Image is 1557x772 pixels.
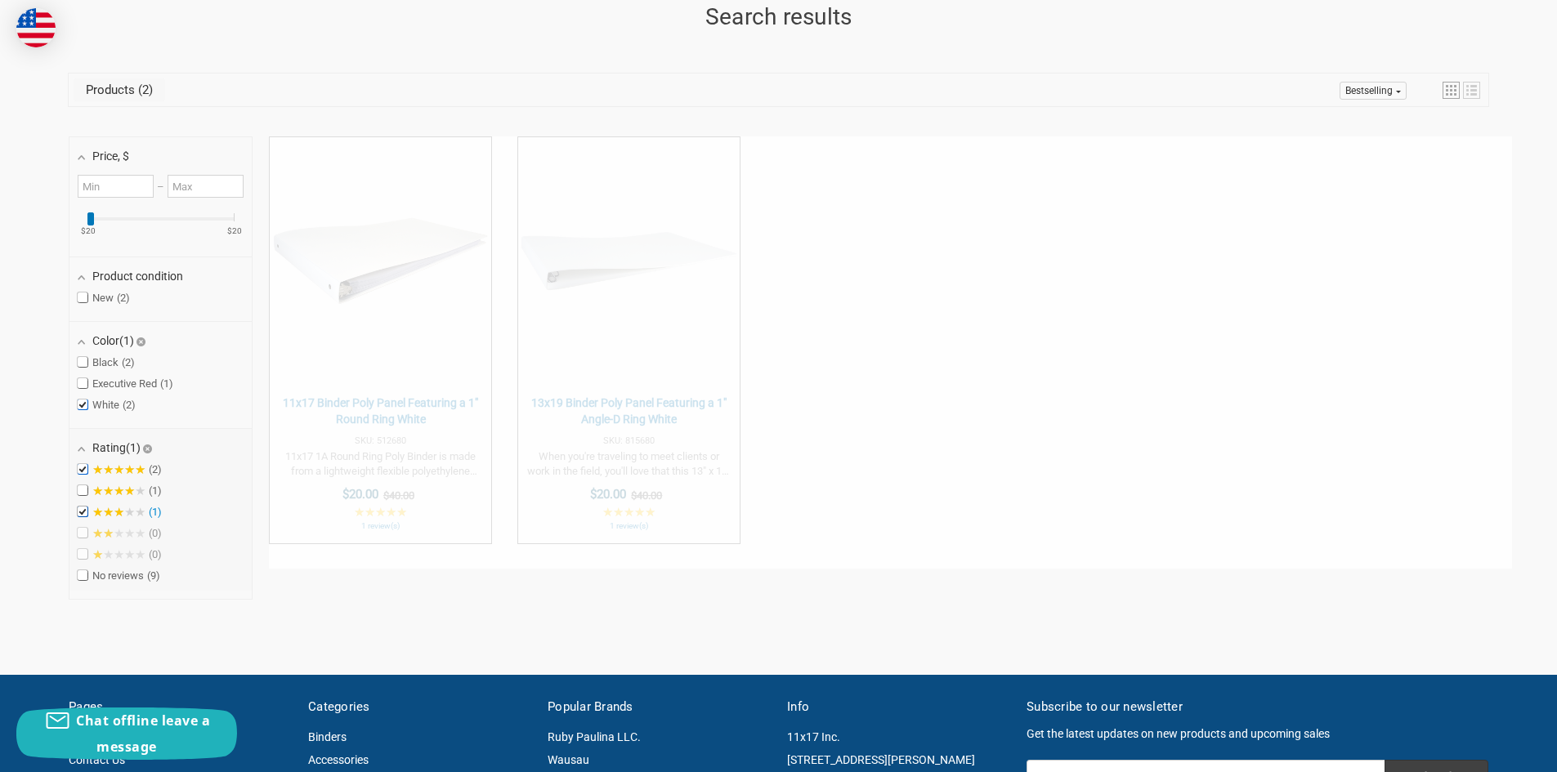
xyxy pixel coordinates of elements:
span: ★★★★★ [92,484,145,498]
a: Accessories [308,753,369,766]
h5: Pages [69,698,291,716]
span: ★★★★★ [92,463,145,476]
a: View grid mode [1443,82,1460,99]
span: 1 [119,334,134,347]
span: 1 [149,506,162,518]
span: White [78,399,136,412]
span: 1 [126,441,141,454]
span: , $ [118,149,129,163]
input: Maximum value [168,175,244,198]
span: ★★★★★ [92,548,145,561]
span: New [78,292,130,305]
button: Chat offline leave a message [16,707,237,760]
span: Product condition [92,270,183,283]
a: Ruby Paulina LLC. [548,730,641,743]
a: Sort options [1340,82,1407,100]
a: Reset: Rating [143,441,152,454]
span: No reviews [78,569,160,582]
a: View Products Tab [74,78,165,101]
span: ★★★★★ [92,527,145,540]
span: 2 [123,399,136,411]
ins: $20 [71,227,105,235]
h5: Subscribe to our newsletter [1027,698,1488,716]
span: ★★★★★ [92,506,145,519]
h5: Popular Brands [548,698,770,716]
span: 2 [122,356,135,368]
span: 2 [117,292,130,304]
p: Get the latest updates on new products and upcoming sales [1027,725,1488,743]
span: 0 [149,548,162,560]
span: Executive Red [78,377,173,390]
span: Price [92,149,129,163]
a: View list mode [1463,82,1480,99]
span: 2 [149,463,162,475]
a: Reset: Color [136,334,145,347]
span: 1 [160,377,173,390]
span: 9 [147,569,160,582]
input: Minimum value [78,175,154,198]
img: duty and tax information for United States [16,8,56,47]
a: Wausau [548,753,589,766]
span: 2 [135,83,153,97]
span: 0 [149,527,162,539]
span: Black [78,356,135,369]
span: – [154,181,167,193]
span: Rating [92,441,152,454]
h5: Categories [308,698,530,716]
span: Color [92,334,145,347]
span: Chat offline leave a message [76,712,210,756]
ins: $20 [217,227,252,235]
span: Bestselling [1345,85,1393,96]
a: Contact Us [69,753,125,766]
span: 1 [149,484,162,497]
a: Binders [308,730,347,743]
h5: Info [787,698,1009,716]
